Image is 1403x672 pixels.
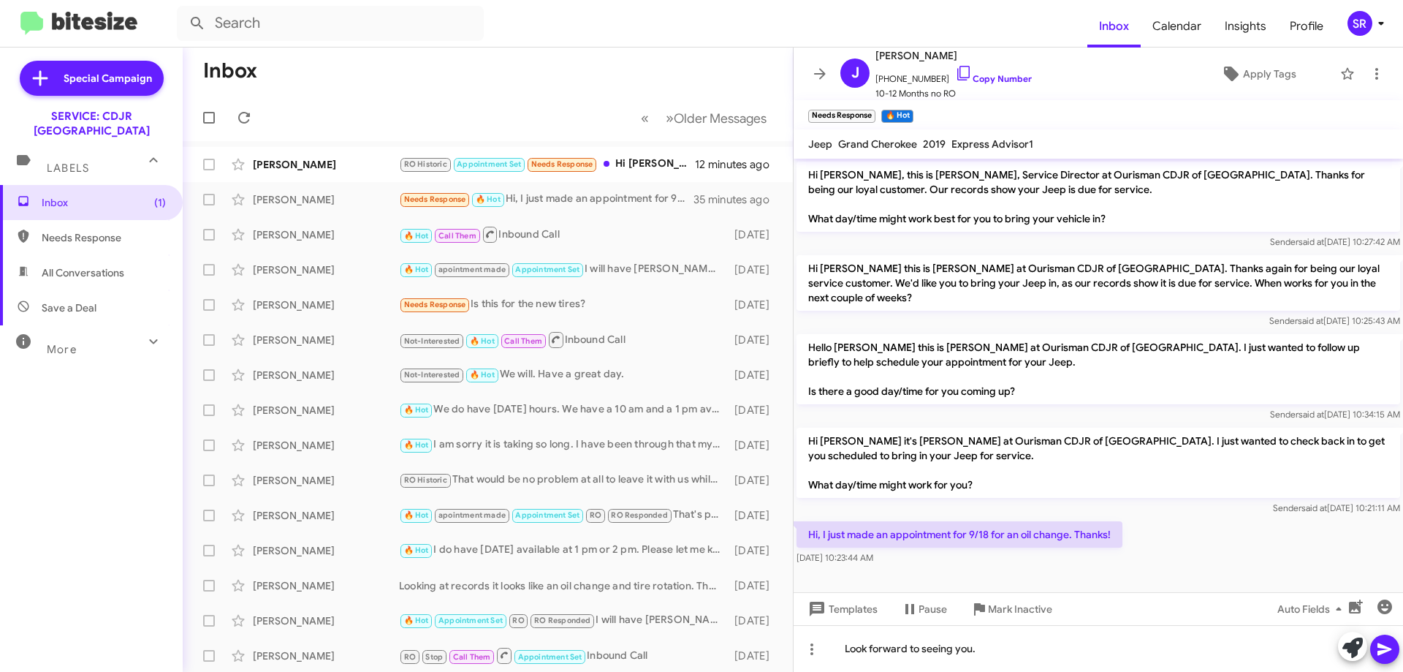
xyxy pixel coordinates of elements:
div: [PERSON_NAME] [253,368,399,382]
p: Hi, I just made an appointment for 9/18 for an oil change. Thanks! [796,521,1122,548]
div: Hi, I just made an appointment for 9/18 for an oil change. Thanks! [399,191,693,208]
div: [DATE] [727,263,781,277]
span: Needs Response [404,195,466,204]
a: Profile [1278,5,1335,48]
span: Inbox [42,195,166,210]
div: That's perfect. [399,507,727,524]
div: I am sorry it is taking so long. I have been through that myself. Please let us know if we can he... [399,437,727,453]
span: Sender [DATE] 10:21:11 AM [1273,502,1400,513]
span: Needs Response [404,300,466,309]
span: Special Campaign [64,71,152,86]
span: RO [590,510,601,520]
span: Express Advisor1 [951,137,1033,151]
div: [DATE] [727,403,781,418]
span: Needs Response [42,230,166,245]
div: Hi [PERSON_NAME]! It's currently in your shop - thanks! [399,156,695,173]
div: [PERSON_NAME] [253,263,399,277]
small: 🔥 Hot [881,110,913,123]
span: Sender [DATE] 10:27:42 AM [1270,236,1400,247]
span: RO Historic [404,159,447,169]
div: SR [1347,11,1372,36]
div: I do have [DATE] available at 1 pm or 2 pm. Please let me know if one of these times works for you. [399,542,727,559]
div: [DATE] [727,438,781,453]
div: [PERSON_NAME] [253,298,399,312]
div: I will have [PERSON_NAME], your advisor call you to set the appointment for you. [399,261,727,278]
span: Appointment Set [518,652,582,662]
span: said at [1298,315,1323,326]
span: Needs Response [531,159,593,169]
small: Needs Response [808,110,875,123]
div: [PERSON_NAME] [253,403,399,418]
span: Apply Tags [1243,61,1296,87]
button: Mark Inactive [959,596,1064,622]
span: Call Them [504,336,542,346]
span: » [666,109,674,127]
span: 🔥 Hot [404,545,429,555]
button: Pause [889,596,959,622]
span: Not-Interested [404,370,460,380]
span: Appointment Set [515,510,579,520]
div: [PERSON_NAME] [253,543,399,558]
div: I will have [PERSON_NAME] call you and set everything up for you. [399,612,727,629]
span: Appointment Set [438,616,503,625]
span: [PERSON_NAME] [875,47,1032,64]
div: [PERSON_NAME] [253,227,399,242]
div: 12 minutes ago [695,157,781,172]
span: [DATE] 10:23:44 AM [796,552,873,563]
a: Calendar [1141,5,1213,48]
div: We will. Have a great day. [399,366,727,383]
span: apointment made [438,265,506,274]
button: Next [657,103,775,133]
span: Call Them [453,652,491,662]
div: [PERSON_NAME] [253,333,399,347]
span: said at [1299,236,1324,247]
div: [DATE] [727,649,781,663]
span: 🔥 Hot [404,616,429,625]
span: Templates [805,596,878,622]
p: Hello [PERSON_NAME] this is [PERSON_NAME] at Ourisman CDJR of [GEOGRAPHIC_DATA]. I just wanted to... [796,334,1400,404]
div: [DATE] [727,333,781,347]
div: [DATE] [727,543,781,558]
span: 🔥 Hot [404,265,429,274]
div: [PERSON_NAME] [253,614,399,628]
span: More [47,343,77,356]
p: Hi [PERSON_NAME] it's [PERSON_NAME] at Ourisman CDJR of [GEOGRAPHIC_DATA]. I just wanted to check... [796,428,1400,498]
span: 10-12 Months no RO [875,86,1032,101]
span: apointment made [438,510,506,520]
a: Insights [1213,5,1278,48]
span: RO Historic [404,475,447,485]
span: Pause [919,596,947,622]
span: Mark Inactive [988,596,1052,622]
span: Grand Cherokee [838,137,917,151]
span: Appointment Set [457,159,521,169]
span: « [641,109,649,127]
span: 🔥 Hot [404,231,429,241]
span: RO Responded [534,616,590,625]
span: 🔥 Hot [404,510,429,520]
div: 35 minutes ago [693,192,781,207]
button: SR [1335,11,1387,36]
span: RO [404,652,416,662]
div: That would be no problem at all to leave it with us while your gone. [399,472,727,488]
input: Search [177,6,484,41]
span: Appointment Set [515,265,579,274]
span: [PHONE_NUMBER] [875,64,1032,86]
span: RO Responded [611,510,667,520]
a: Inbox [1087,5,1141,48]
span: All Conversations [42,265,124,280]
div: [PERSON_NAME] [253,192,399,207]
div: [DATE] [727,473,781,488]
div: [PERSON_NAME] [253,578,399,593]
a: Copy Number [955,73,1032,84]
span: Save a Deal [42,301,96,315]
div: Looking at records it looks like an oil change and tire rotation. They will check over the car to... [399,578,727,593]
span: RO [512,616,524,625]
span: Stop [425,652,443,662]
span: Call Them [438,231,476,241]
div: Inbound Call [399,331,727,349]
div: [PERSON_NAME] [253,649,399,663]
div: [DATE] [727,614,781,628]
h1: Inbox [203,59,257,83]
div: Look forward to seeing you. [794,625,1403,672]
